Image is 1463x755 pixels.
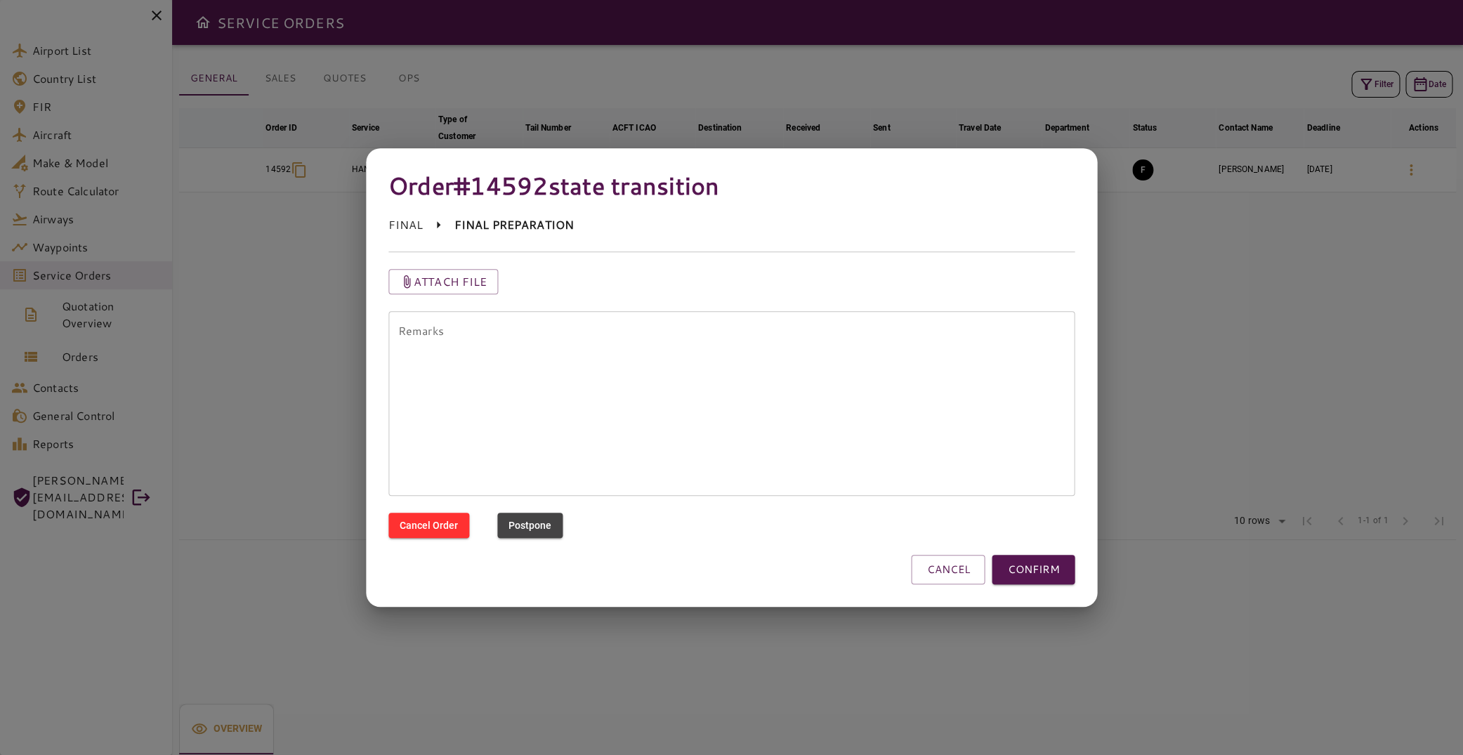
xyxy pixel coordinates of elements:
button: CANCEL [911,555,985,584]
p: Attach file [414,273,487,290]
h4: Order #14592 state transition [388,171,1075,200]
p: FINAL [388,217,424,234]
button: Postpone [497,513,563,539]
button: Attach file [388,269,499,294]
p: FINAL PREPARATION [454,217,575,234]
button: CONFIRM [992,555,1075,584]
button: Cancel Order [388,513,469,539]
